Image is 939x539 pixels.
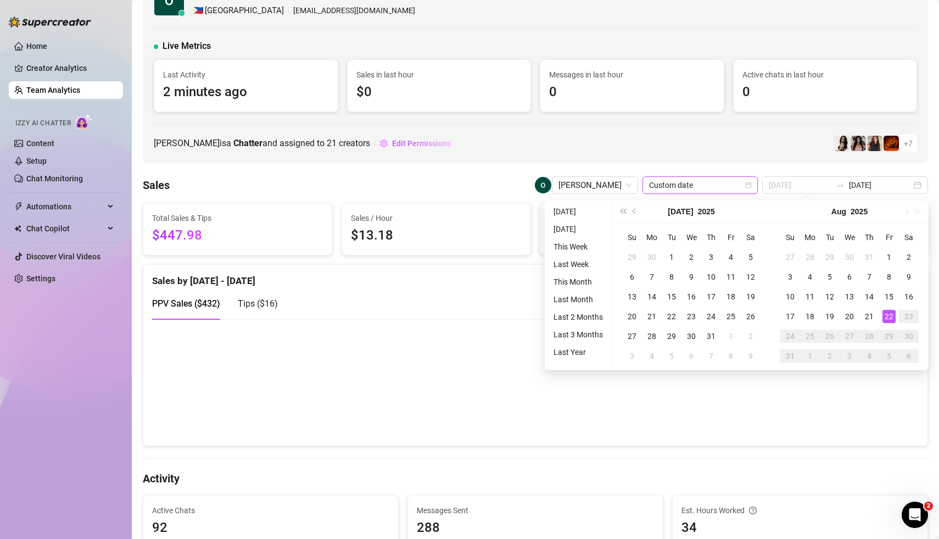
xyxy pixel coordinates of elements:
span: Automations [26,198,104,215]
div: 18 [803,310,817,323]
div: 8 [724,349,737,363]
th: Tu [662,227,681,247]
span: question-circle [749,504,757,516]
img: diandradelgado [867,136,882,151]
th: Su [780,227,800,247]
img: Chat Copilot [14,225,21,232]
div: 2 [685,251,698,264]
td: 2025-07-06 [622,267,642,287]
input: Start date [769,179,831,191]
td: 2025-07-02 [681,247,701,267]
div: 16 [685,290,698,303]
span: $447.98 [152,225,323,246]
td: 2025-08-15 [879,287,899,307]
span: Total Sales & Tips [152,212,323,224]
span: Active chats in last hour [742,69,908,81]
div: 1 [665,251,678,264]
a: Setup [26,157,47,165]
span: Last Activity [163,69,329,81]
div: 16 [902,290,915,303]
th: Th [701,227,721,247]
td: 2025-07-13 [622,287,642,307]
td: 2025-09-01 [800,346,820,366]
div: 7 [705,349,718,363]
div: 29 [882,330,896,343]
span: 🇵🇭 [193,4,204,18]
td: 2025-07-31 [859,247,879,267]
span: Messages in last hour [549,69,715,81]
td: 2025-08-25 [800,326,820,346]
li: Last Month [549,293,607,306]
div: 3 [843,349,856,363]
td: 2025-08-13 [840,287,859,307]
span: [PERSON_NAME] is a and assigned to creators [154,136,370,150]
div: 28 [803,251,817,264]
div: 22 [665,310,678,323]
img: empress.venus [851,136,866,151]
div: 13 [843,290,856,303]
div: 1 [803,349,817,363]
td: 2025-08-09 [899,267,919,287]
div: 4 [645,349,658,363]
th: Sa [899,227,919,247]
li: This Month [549,275,607,288]
span: 0 [742,82,908,103]
div: 28 [863,330,876,343]
td: 2025-08-29 [879,326,899,346]
div: 9 [744,349,757,363]
td: 2025-07-15 [662,287,681,307]
td: 2025-08-19 [820,307,840,326]
th: We [840,227,859,247]
td: 2025-07-27 [780,247,800,267]
td: 2025-07-24 [701,307,721,326]
td: 2025-08-27 [840,326,859,346]
td: 2025-07-18 [721,287,741,307]
span: Chat Copilot [26,220,104,237]
td: 2025-08-08 [721,346,741,366]
div: 30 [902,330,915,343]
li: Last 3 Months [549,328,607,341]
th: Tu [820,227,840,247]
div: 23 [685,310,698,323]
span: Sales / Hour [351,212,522,224]
td: 2025-09-06 [899,346,919,366]
td: 2025-07-27 [622,326,642,346]
div: 12 [823,290,836,303]
div: 4 [863,349,876,363]
span: 92 [152,518,389,538]
td: 2025-08-24 [780,326,800,346]
td: 2025-07-20 [622,307,642,326]
div: 25 [803,330,817,343]
td: 2025-07-25 [721,307,741,326]
span: 288 [417,518,654,538]
div: 3 [705,251,718,264]
td: 2025-07-28 [800,247,820,267]
td: 2025-08-12 [820,287,840,307]
div: 9 [685,270,698,284]
div: 8 [665,270,678,284]
div: 6 [685,349,698,363]
div: 18 [724,290,737,303]
td: 2025-07-29 [662,326,681,346]
td: 2025-07-21 [642,307,662,326]
span: $13.18 [351,225,522,246]
td: 2025-07-23 [681,307,701,326]
span: calendar [745,182,752,188]
td: 2025-07-26 [741,307,761,326]
div: 31 [705,330,718,343]
div: 7 [863,270,876,284]
td: 2025-07-30 [840,247,859,267]
div: 25 [724,310,737,323]
span: swap-right [836,181,845,190]
td: 2025-07-17 [701,287,721,307]
td: 2025-07-12 [741,267,761,287]
td: 2025-08-31 [780,346,800,366]
span: Messages Sent [417,504,654,516]
img: AI Chatter [75,114,92,130]
li: Last Week [549,258,607,271]
div: 17 [784,310,797,323]
div: 1 [724,330,737,343]
button: Edit Permissions [379,135,451,152]
td: 2025-08-05 [662,346,681,366]
span: [GEOGRAPHIC_DATA] [205,4,284,18]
